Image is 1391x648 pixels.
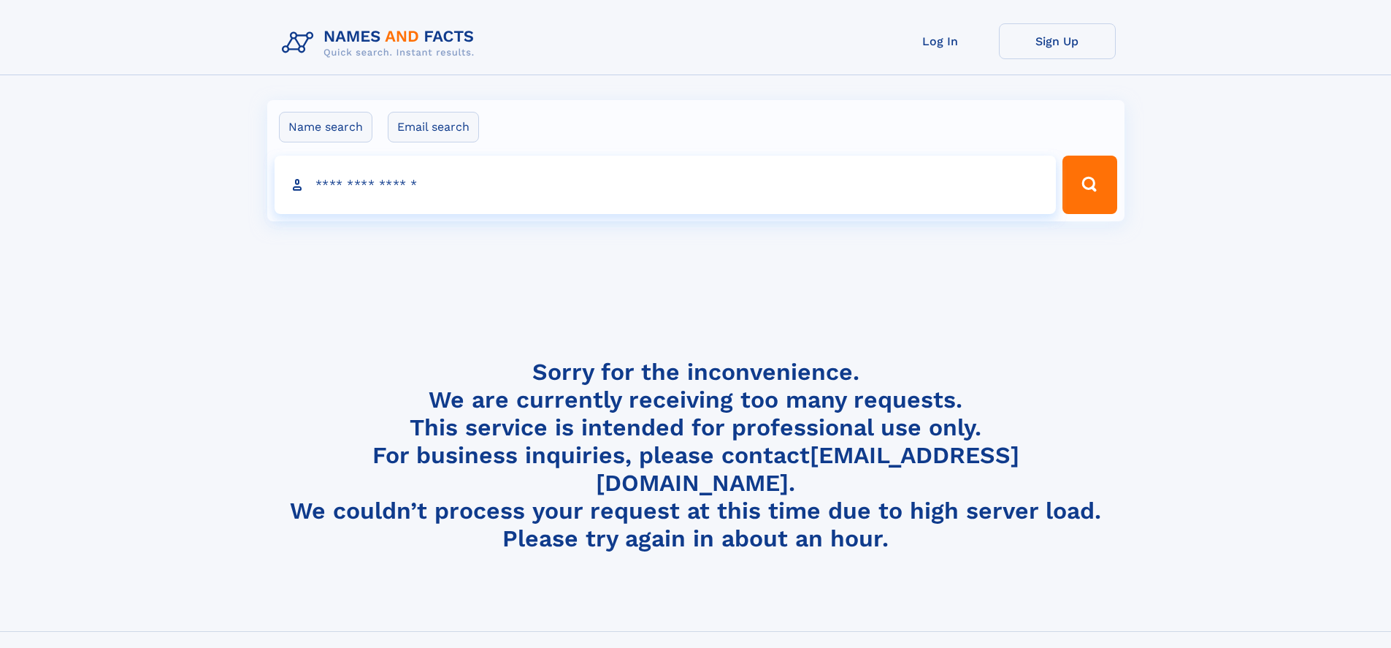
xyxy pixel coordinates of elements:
[596,441,1019,497] a: [EMAIL_ADDRESS][DOMAIN_NAME]
[275,156,1057,214] input: search input
[1062,156,1116,214] button: Search Button
[999,23,1116,59] a: Sign Up
[882,23,999,59] a: Log In
[388,112,479,142] label: Email search
[279,112,372,142] label: Name search
[276,358,1116,553] h4: Sorry for the inconvenience. We are currently receiving too many requests. This service is intend...
[276,23,486,63] img: Logo Names and Facts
